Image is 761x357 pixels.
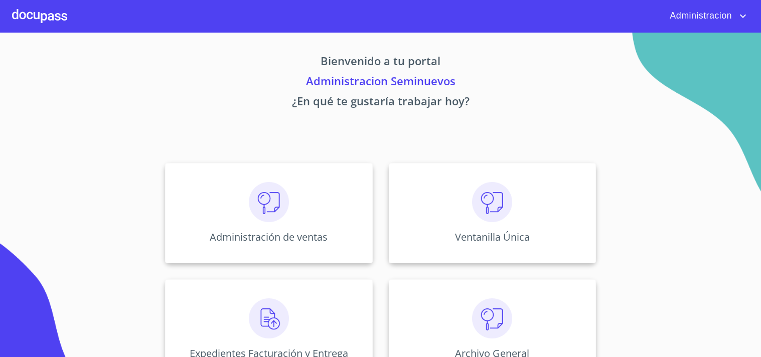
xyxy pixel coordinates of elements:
[72,53,690,73] p: Bienvenido a tu portal
[662,8,749,24] button: account of current user
[210,230,328,244] p: Administración de ventas
[662,8,737,24] span: Administracion
[72,93,690,113] p: ¿En qué te gustaría trabajar hoy?
[455,230,530,244] p: Ventanilla Única
[472,182,512,222] img: consulta.png
[72,73,690,93] p: Administracion Seminuevos
[249,182,289,222] img: consulta.png
[472,298,512,338] img: consulta.png
[249,298,289,338] img: carga.png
